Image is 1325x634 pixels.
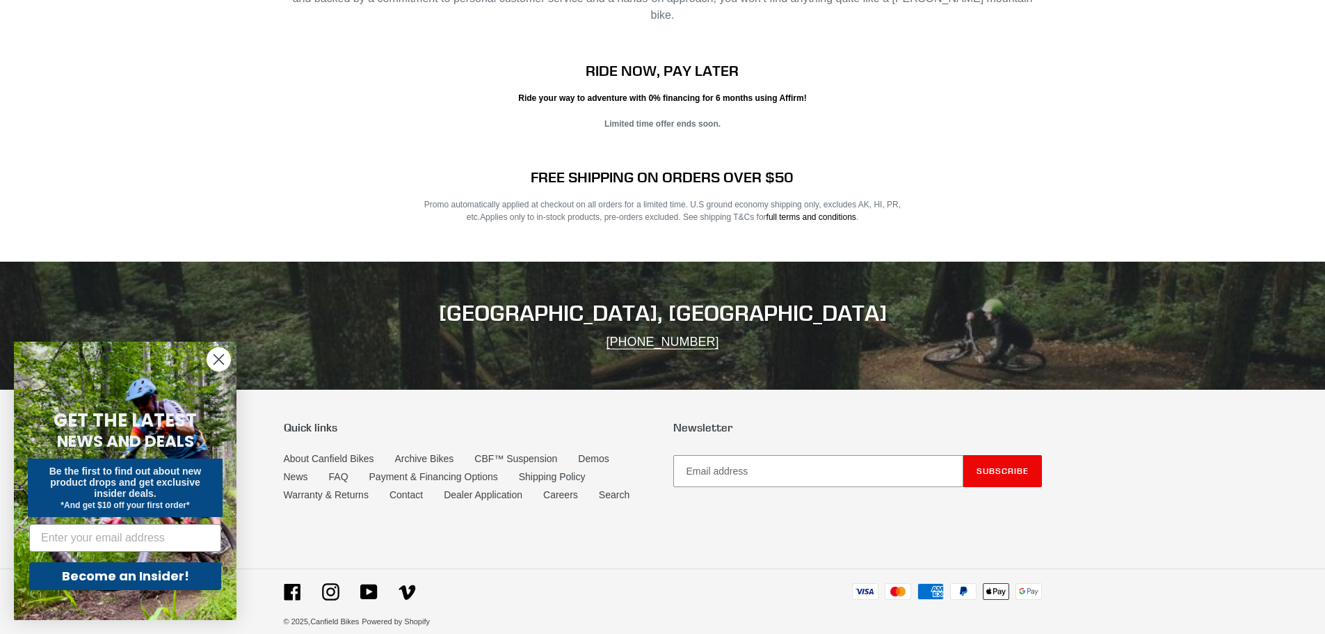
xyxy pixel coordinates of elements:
a: Dealer Application [444,489,522,500]
h2: [GEOGRAPHIC_DATA], [GEOGRAPHIC_DATA] [284,300,1042,326]
p: Quick links [284,421,652,434]
a: FAQ [329,471,348,482]
a: Careers [543,489,578,500]
button: Become an Insider! [29,562,221,590]
span: Subscribe [977,466,1029,476]
span: GET THE LATEST [54,408,197,433]
a: Contact [390,489,423,500]
a: About Canfield Bikes [284,453,374,464]
strong: Limited time offer ends soon. [604,119,721,129]
a: Payment & Financing Options [369,471,498,482]
a: full terms and conditions [766,212,856,222]
a: Archive Bikes [394,453,453,464]
a: Search [599,489,629,500]
a: Powered by Shopify [362,617,430,626]
p: Promo automatically applied at checkout on all orders for a limited time. U.S ground economy ship... [413,198,912,223]
small: © 2025, [284,617,360,626]
a: Demos [578,453,609,464]
span: NEWS AND DEALS [57,430,194,452]
a: News [284,471,308,482]
button: Close dialog [207,347,231,372]
h2: FREE SHIPPING ON ORDERS OVER $50 [413,168,912,186]
input: Email address [673,455,963,487]
a: Canfield Bikes [310,617,359,626]
span: Be the first to find out about new product drops and get exclusive insider deals. [49,466,202,499]
a: [PHONE_NUMBER] [607,335,719,349]
a: Shipping Policy [519,471,586,482]
input: Enter your email address [29,524,221,552]
span: *And get $10 off your first order* [61,500,189,510]
h2: RIDE NOW, PAY LATER [413,62,912,79]
strong: Ride your way to adventure with 0% financing for 6 months using Affirm! [518,93,806,103]
button: Subscribe [963,455,1042,487]
p: Newsletter [673,421,1042,434]
a: Warranty & Returns [284,489,369,500]
a: CBF™ Suspension [474,453,557,464]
